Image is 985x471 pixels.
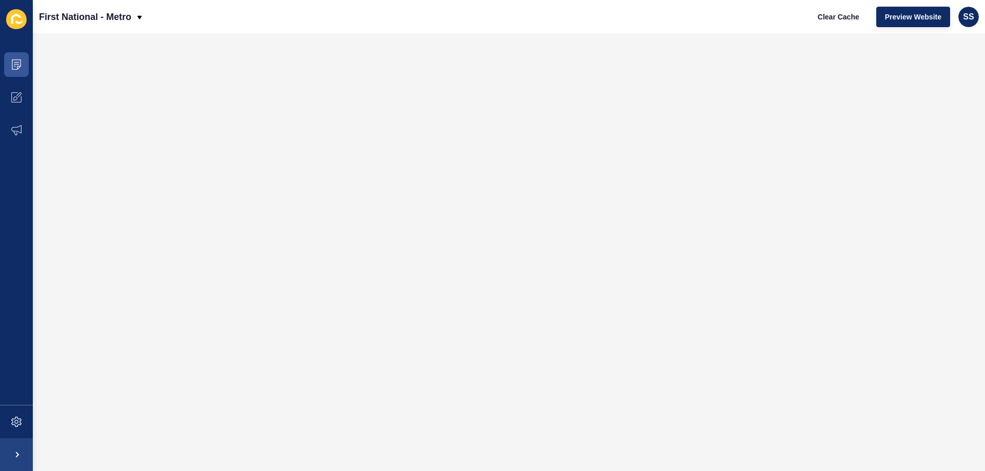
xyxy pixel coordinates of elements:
span: SS [963,12,974,22]
button: Clear Cache [809,7,868,27]
span: Clear Cache [818,12,859,22]
span: Preview Website [885,12,941,22]
button: Preview Website [876,7,950,27]
p: First National - Metro [39,4,131,30]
